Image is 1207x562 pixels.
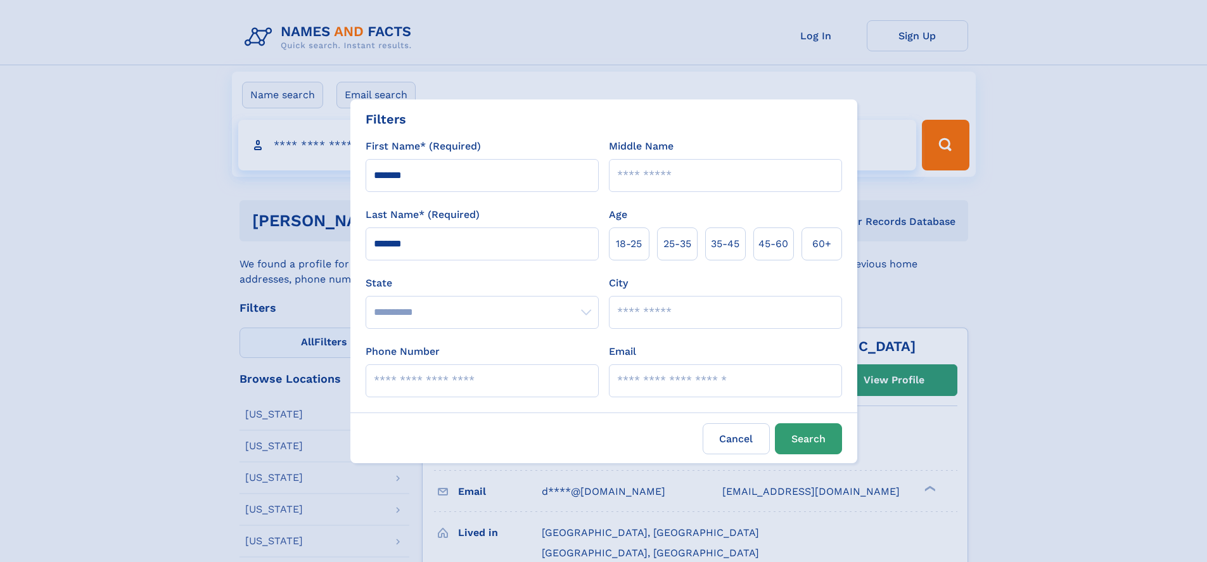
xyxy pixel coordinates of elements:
label: Phone Number [366,344,440,359]
label: City [609,276,628,291]
span: 25‑35 [663,236,691,252]
label: First Name* (Required) [366,139,481,154]
label: State [366,276,599,291]
label: Cancel [703,423,770,454]
button: Search [775,423,842,454]
span: 35‑45 [711,236,739,252]
label: Email [609,344,636,359]
label: Age [609,207,627,222]
div: Filters [366,110,406,129]
span: 60+ [812,236,831,252]
label: Middle Name [609,139,674,154]
label: Last Name* (Required) [366,207,480,222]
span: 45‑60 [758,236,788,252]
span: 18‑25 [616,236,642,252]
